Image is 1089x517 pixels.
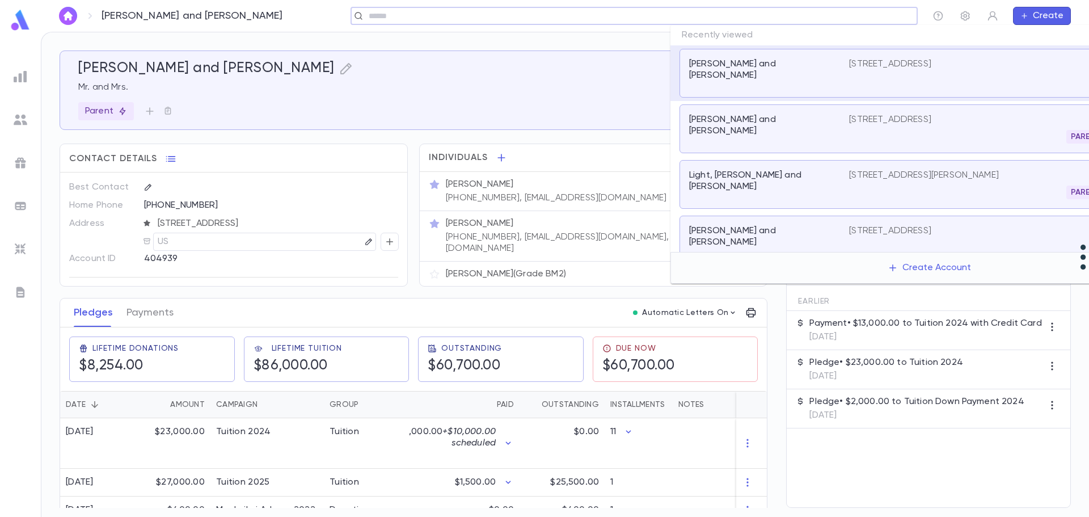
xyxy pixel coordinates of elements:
div: $23,000.00 [137,418,210,469]
p: Payment • $13,000.00 to Tuition 2024 with Credit Card [809,318,1041,329]
p: 11 [610,426,616,438]
h5: $60,700.00 [602,358,675,375]
h5: $86,000.00 [254,358,328,375]
div: [DATE] [66,477,94,488]
p: [PERSON_NAME] and [PERSON_NAME] [102,10,283,22]
div: Installments [610,391,665,418]
h5: [PERSON_NAME] and [PERSON_NAME] [78,60,335,77]
p: Best Contact [69,178,134,196]
p: Pledge • $2,000.00 to Tuition Down Payment 2024 [809,396,1024,407]
div: [DATE] [66,505,94,516]
div: Machzikei Aderes 2022 [216,505,315,516]
p: Address [69,215,134,233]
span: Individuals [429,152,488,163]
div: Tuition [330,426,359,438]
img: logo [9,9,32,31]
div: Tuition [330,477,359,488]
p: $25,500.00 [550,477,599,488]
div: Tuition 2024 [216,426,271,438]
div: Paid [497,391,514,418]
span: Contact Details [69,153,157,165]
span: Earlier [798,297,830,306]
div: [PHONE_NUMBER] [144,196,398,213]
div: Date [66,391,86,418]
p: Parent [85,106,127,117]
p: Pledge • $23,000.00 to Tuition 2024 [809,357,963,368]
p: [PERSON_NAME] and [PERSON_NAME] [689,58,835,81]
p: US [158,235,168,249]
p: [PERSON_NAME] [446,179,513,190]
button: Create Account [879,257,980,279]
p: [DATE] [809,410,1024,421]
p: Mr. and Mrs. [78,82,1052,93]
img: students_grey.60c7aba0da46da39d6d829b817ac14fc.svg [14,113,27,127]
img: imports_grey.530a8a0e642e233f2baf0ef88e8c9fcb.svg [14,242,27,256]
p: $400.00 [562,505,599,516]
p: $0.00 [489,505,514,516]
img: campaigns_grey.99e729a5f7ee94e3726e6486bddda8f1.svg [14,156,27,170]
h5: $60,700.00 [428,358,500,375]
p: [STREET_ADDRESS] [849,114,931,125]
p: Home Phone [69,196,134,215]
p: [PERSON_NAME] [446,218,513,229]
div: Outstanding [520,391,605,418]
div: Amount [137,391,210,418]
button: Automatic Letters On [628,305,742,321]
p: [DATE] [809,371,963,382]
div: Campaign [216,391,258,418]
p: [STREET_ADDRESS] [849,225,931,237]
button: Payments [126,299,174,327]
div: Amount [170,391,205,418]
div: Date [60,391,137,418]
img: letters_grey.7941b92b52307dd3b8a917253454ce1c.svg [14,285,27,299]
div: Campaign [210,391,324,418]
span: Due Now [616,344,656,353]
p: $13,000.00 [396,426,496,449]
div: [DATE] [66,426,94,438]
p: Account ID [69,250,134,268]
button: Pledges [74,299,113,327]
div: Parent [78,102,134,120]
div: 1 [605,469,673,497]
p: $0.00 [574,426,599,438]
p: [PERSON_NAME] (Grade BM2) [446,268,566,280]
div: Group [324,391,409,418]
div: Notes [678,391,704,418]
div: Notes [673,391,814,418]
div: Paid [409,391,520,418]
div: $27,000.00 [137,469,210,497]
div: Group [330,391,358,418]
span: + $10,000.00 scheduled [442,427,496,448]
p: [PERSON_NAME] and [PERSON_NAME] [689,225,835,248]
span: Lifetime Donations [92,344,179,353]
div: Donations [330,505,375,516]
div: Outstanding [542,391,599,418]
div: Installments [605,391,673,418]
span: [STREET_ADDRESS] [153,218,399,229]
div: 404939 [144,250,342,267]
p: Light, [PERSON_NAME] and [PERSON_NAME] [689,170,835,192]
img: reports_grey.c525e4749d1bce6a11f5fe2a8de1b229.svg [14,70,27,83]
p: Automatic Letters On [642,308,728,317]
button: Create [1013,7,1071,25]
p: [PHONE_NUMBER], [EMAIL_ADDRESS][DOMAIN_NAME] [446,192,666,204]
p: [PHONE_NUMBER], [EMAIL_ADDRESS][DOMAIN_NAME], [EMAIL_ADDRESS][DOMAIN_NAME] [446,232,750,254]
img: home_white.a664292cf8c1dea59945f0da9f25487c.svg [61,11,75,20]
p: $1,500.00 [455,477,496,488]
p: [STREET_ADDRESS] [849,58,931,70]
h5: $8,254.00 [79,358,143,375]
button: Sort [86,396,104,414]
p: [PERSON_NAME] and [PERSON_NAME] [689,114,835,137]
p: [STREET_ADDRESS][PERSON_NAME] [849,170,999,181]
p: [DATE] [809,331,1041,343]
img: batches_grey.339ca447c9d9533ef1741baa751efc33.svg [14,199,27,213]
span: Lifetime Tuition [272,344,342,353]
span: Outstanding [441,344,502,353]
div: Tuition 2025 [216,477,269,488]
